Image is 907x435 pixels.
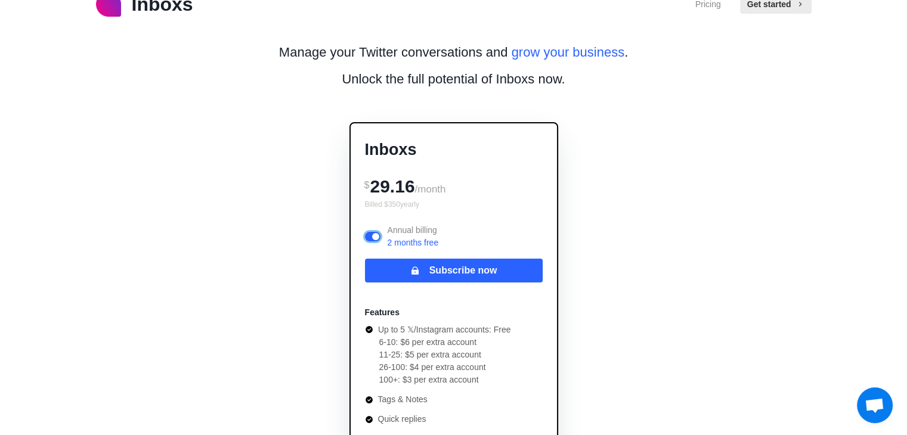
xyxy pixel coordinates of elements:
[365,259,543,282] button: Subscribe now
[857,387,893,423] a: Chat abierto
[365,413,511,425] li: Quick replies
[378,324,511,336] p: Up to 5 𝕏/Instagram accounts: Free
[364,180,370,190] span: $
[365,138,543,162] p: Inboxs
[365,306,400,319] p: Features
[512,45,625,60] span: grow your business
[365,199,419,210] div: Billed $ 350 yearly
[388,237,439,249] p: 2 months free
[414,184,445,195] span: /month
[365,393,511,406] li: Tags & Notes
[379,361,511,374] li: 26-100: $4 per extra account
[342,69,565,89] p: Unlock the full potential of Inboxs now.
[388,224,439,249] p: Annual billing
[379,374,511,386] li: 100+: $3 per extra account
[379,336,511,349] li: 6-10: $6 per extra account
[379,349,511,361] li: 11-25: $5 per extra account
[365,172,543,199] div: 29.16
[279,42,628,62] p: Manage your Twitter conversations and .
